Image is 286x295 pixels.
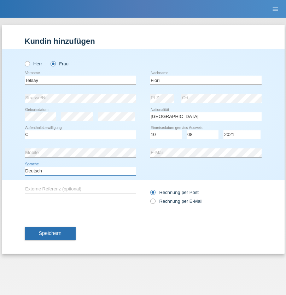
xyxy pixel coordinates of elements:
[25,37,262,46] h1: Kundin hinzufügen
[25,227,76,240] button: Speichern
[268,7,282,11] a: menu
[150,199,155,207] input: Rechnung per E-Mail
[25,61,42,66] label: Herr
[51,61,69,66] label: Frau
[272,6,279,13] i: menu
[150,199,203,204] label: Rechnung per E-Mail
[150,190,155,199] input: Rechnung per Post
[25,61,29,66] input: Herr
[39,230,62,236] span: Speichern
[150,190,199,195] label: Rechnung per Post
[51,61,55,66] input: Frau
